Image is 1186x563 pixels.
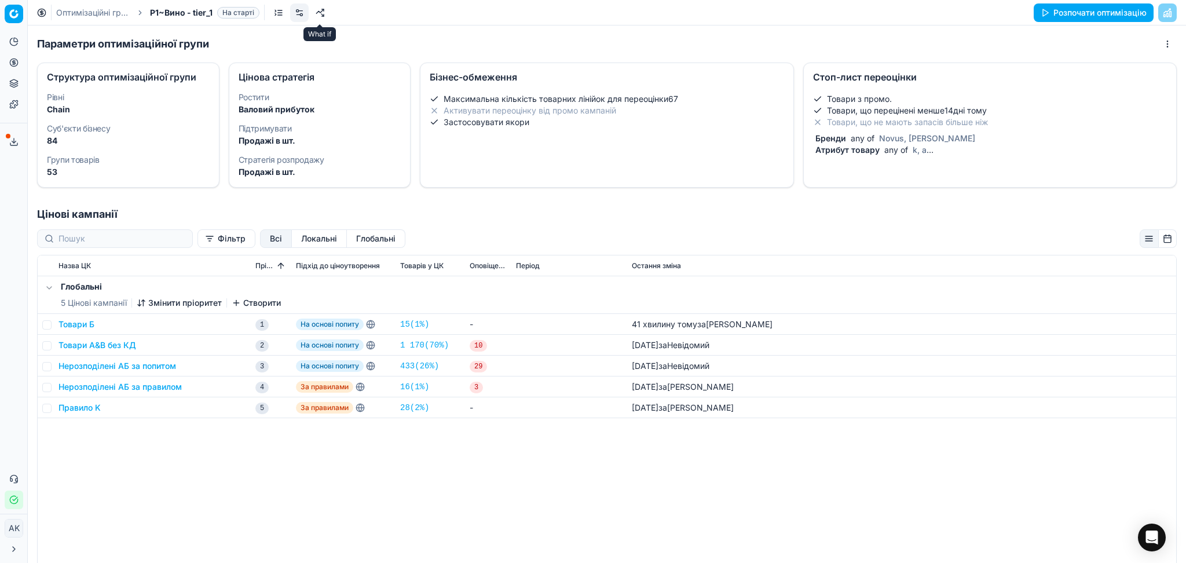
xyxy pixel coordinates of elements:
[260,229,292,248] button: all
[430,93,784,105] li: Максимальна кількість товарних лінійок для переоцінки 67
[61,281,281,293] h5: Глобальні
[292,229,347,248] button: local
[400,261,444,270] span: Товарів у ЦК
[430,72,784,82] div: Бізнес-обмеження
[150,7,213,19] span: P1~Вино - tier_1
[882,145,910,155] span: any of
[400,339,449,351] a: 1 170(70%)
[239,104,314,114] strong: Валовий прибуток
[465,314,511,335] td: -
[430,116,784,128] li: Застосовувати якори
[56,7,259,19] nav: breadcrumb
[58,360,176,372] button: Нерозподілені АБ за попитом
[296,339,364,351] span: На основі попиту
[47,136,57,145] strong: 84
[197,229,255,248] button: Фільтр
[47,93,210,101] dt: Рівні
[255,382,269,393] span: 4
[47,125,210,133] dt: Суб'єкти бізнесу
[5,519,23,538] button: AK
[47,156,210,164] dt: Групи товарів
[813,72,1167,82] div: Стоп-лист переоцінки
[470,261,507,270] span: Оповіщення
[239,167,295,177] strong: Продажі в шт.
[813,105,1167,116] li: Товари, що перецінені менше 14 дні тому
[255,340,269,352] span: 2
[239,72,401,82] div: Цінова стратегія
[632,261,681,270] span: Остання зміна
[1034,3,1154,22] button: Розпочати оптимізацію
[255,319,269,331] span: 1
[632,360,709,372] div: за Невідомий
[61,297,127,309] span: 5 Цінові кампанії
[296,402,353,414] span: За правилами
[58,339,136,351] button: Товари А&B без КД
[400,381,429,393] a: 16(1%)
[296,261,380,270] span: Підхід до ціноутворення
[296,319,364,330] span: На основі попиту
[255,261,275,270] span: Пріоритет
[632,403,658,412] span: [DATE]
[848,133,877,143] span: any of
[430,105,784,116] li: Активувати переоцінку від промо кампаній
[232,297,281,309] button: Створити
[239,125,401,133] dt: Підтримувати
[877,133,978,143] span: Novus, [PERSON_NAME]
[1138,524,1166,551] div: Open Intercom Messenger
[255,403,269,414] span: 5
[47,72,210,82] div: Структура оптимізаційної групи
[400,402,429,414] a: 28(2%)
[465,397,511,418] td: -
[303,27,336,41] div: What if
[470,382,483,393] span: 3
[813,133,848,143] span: Бренди
[632,361,658,371] span: [DATE]
[632,319,773,330] div: за [PERSON_NAME]
[813,145,882,155] span: Атрибут товару
[632,402,734,414] div: за [PERSON_NAME]
[516,261,540,270] span: Період
[632,339,709,351] div: за Невідомий
[632,382,658,392] span: [DATE]
[239,93,401,101] dt: Ростити
[47,167,57,177] strong: 53
[150,7,259,19] span: P1~Вино - tier_1На старті
[56,7,130,19] a: Оптимізаційні групи
[58,381,182,393] button: Нерозподілені АБ за правилом
[470,340,487,352] span: 10
[137,297,222,309] button: Змінити пріоритет
[58,233,185,244] input: Пошук
[47,104,70,114] strong: Chain
[347,229,405,248] button: global
[632,340,658,350] span: [DATE]
[239,156,401,164] dt: Стратегія розпродажу
[813,116,1167,128] li: Товари, що не мають запасів більше ніж
[296,381,353,393] span: За правилами
[910,145,929,155] span: k, a
[58,319,94,330] button: Товари Б
[632,381,734,393] div: за [PERSON_NAME]
[239,136,295,145] strong: Продажі в шт.
[58,402,101,414] button: Правило K
[632,319,697,329] span: 41 хвилину тому
[58,261,91,270] span: Назва ЦК
[400,319,429,330] a: 15(1%)
[37,36,209,52] h1: Параметри оптимізаційної групи
[217,7,259,19] span: На старті
[296,360,364,372] span: На основі попиту
[470,361,487,372] span: 29
[255,361,269,372] span: 3
[813,93,1167,105] li: Товари з промо.
[400,360,439,372] a: 433(26%)
[28,206,1186,222] h1: Цінові кампанії
[275,260,287,272] button: Sorted by Пріоритет ascending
